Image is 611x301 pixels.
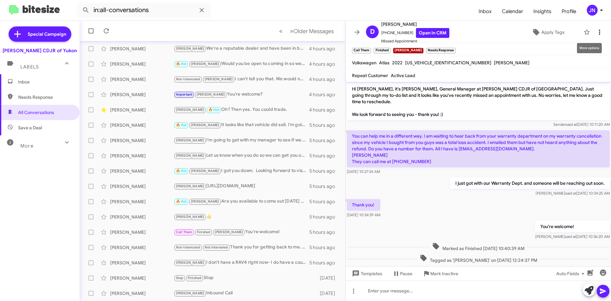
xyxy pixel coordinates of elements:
nav: Page navigation example [276,25,338,38]
span: [PERSON_NAME] [191,169,219,173]
span: Important [176,92,193,97]
span: said at [566,122,577,127]
div: I can't tell you that. We would need to see it in person. [174,75,309,83]
div: Inbound Call [174,290,317,297]
button: Apply Tags [515,26,580,38]
div: 5 hours ago [309,153,340,159]
div: JN [587,5,598,16]
span: [PERSON_NAME] [176,108,204,112]
span: [PERSON_NAME] [191,123,219,127]
span: Marked as Finished [DATE] 10:40:39 AM [430,242,527,252]
span: [PERSON_NAME] [176,215,204,219]
span: [PERSON_NAME] [176,47,204,51]
span: Templates [351,268,382,279]
div: 5 hours ago [309,168,340,174]
div: [DATE] [317,290,340,297]
div: We're a reputable dealer and have been in business since [DATE]. We're up front on our pricing an... [174,45,309,52]
span: Apply Tags [541,26,565,38]
div: 4 hours ago [309,76,340,82]
button: Mark Inactive [418,268,463,279]
button: Next [286,25,338,38]
div: 4 hours ago [309,61,340,67]
span: All Conversations [18,109,54,116]
div: [PERSON_NAME] [110,153,174,159]
div: [PERSON_NAME] [110,107,174,113]
div: 5 hours ago [309,229,340,235]
span: Older Messages [293,28,334,35]
div: [PERSON_NAME] [110,244,174,251]
div: [PERSON_NAME] [110,290,174,297]
span: « [279,27,283,35]
span: Auto Fields [556,268,587,279]
a: Calendar [497,2,528,21]
span: [PERSON_NAME] [191,62,219,66]
div: [PERSON_NAME] [110,137,174,144]
span: Inbox [474,2,497,21]
a: Special Campaign [9,26,71,42]
span: [PERSON_NAME] [176,154,204,158]
span: Mark Inactive [430,268,458,279]
p: You're welcome! [535,221,610,232]
span: [PERSON_NAME] [176,261,204,265]
span: Profile [557,2,581,21]
span: Inbox [18,79,72,85]
p: Thank you! [347,199,380,211]
div: 5 hours ago [309,260,340,266]
span: [PERSON_NAME] [381,20,449,28]
span: Not-Interested [176,245,200,249]
div: [PERSON_NAME] [110,275,174,281]
div: You're welcome? [174,91,309,98]
span: Finished [197,230,211,234]
span: Active Lead [391,73,415,78]
div: [PERSON_NAME] [110,183,174,190]
span: Repeat Customer [352,73,388,78]
span: [PERSON_NAME] [DATE] 10:36:20 AM [535,234,610,239]
div: I got you down. Looking forward to visiting with you [DATE]! [174,167,309,175]
div: 4 hours ago [309,107,340,113]
span: Atlas [379,60,390,66]
div: 5 hours ago [309,137,340,144]
span: [PERSON_NAME] [205,77,233,81]
div: 👍 [174,213,309,220]
span: [PERSON_NAME] [197,92,225,97]
span: said at [565,234,576,239]
div: [PERSON_NAME] [110,198,174,205]
div: Thank you for getting back to me. I will update my records. [174,244,309,251]
small: Needs Response [426,48,455,54]
div: You're welcome! [174,228,309,236]
span: 2022 [392,60,403,66]
div: [PERSON_NAME] [110,168,174,174]
span: 🔥 Hot [176,123,187,127]
span: 🔥 Hot [176,62,187,66]
div: Stop [174,274,317,282]
span: Finished [188,276,202,280]
div: 5 hours ago [309,214,340,220]
a: Open in CRM [416,28,449,38]
small: Finished [374,48,390,54]
div: 4 hours ago [309,91,340,98]
div: I'm going to get with my manager to see if we can do any better. How far off were we with your tr... [174,137,309,144]
span: Not-Interested [176,77,200,81]
div: More options [577,43,602,53]
button: Pause [387,268,418,279]
p: Hi [PERSON_NAME], it's [PERSON_NAME], General Manager at [PERSON_NAME] CDJR of [GEOGRAPHIC_DATA].... [347,83,610,120]
small: [PERSON_NAME] [393,48,424,54]
div: Would you be open to coming in so we can do an appraisal? We won't know until we have a look at it. [174,60,309,68]
button: Auto Fields [551,268,592,279]
div: [PERSON_NAME] [110,122,174,128]
p: I just got with our Warranty Dept. and someone will be reaching out soon. [450,177,610,189]
div: Let us know when you do so we can get you on the road in you're new vehicle. [174,152,309,159]
div: [DATE] [317,275,340,281]
span: [PERSON_NAME] [176,291,204,295]
span: Labels [20,64,39,70]
small: Call Them [352,48,371,54]
span: Volkswagen [352,60,376,66]
span: Stop [176,276,184,280]
span: 🔥 Hot [176,199,187,204]
span: Call Them [176,230,193,234]
span: [PHONE_NUMBER] [381,28,449,38]
a: Insights [528,2,557,21]
div: 5 hours ago [309,244,340,251]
